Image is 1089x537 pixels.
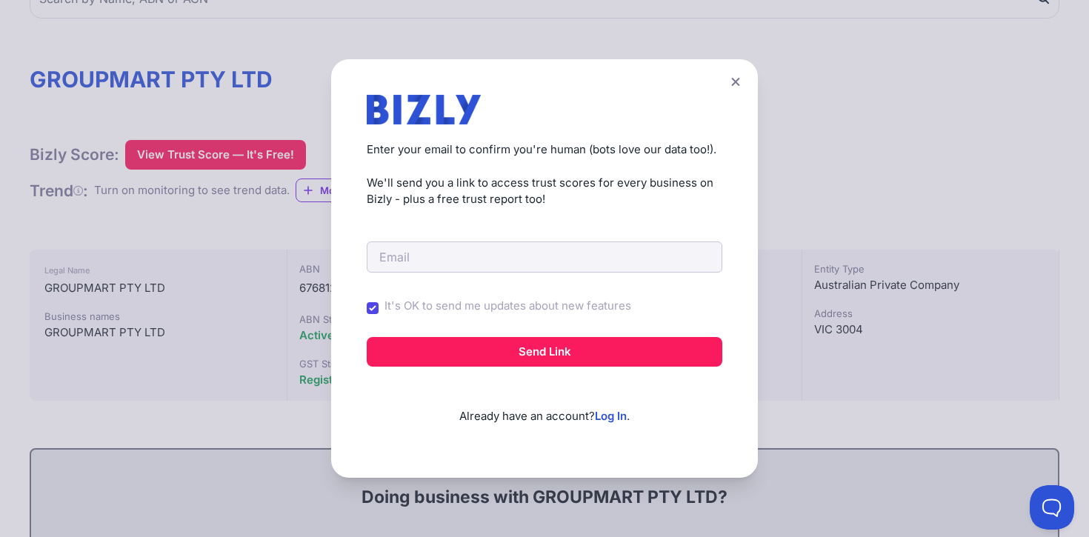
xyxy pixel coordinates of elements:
p: We'll send you a link to access trust scores for every business on Bizly - plus a free trust repo... [367,175,722,208]
label: It's OK to send me updates about new features [384,298,631,315]
p: Already have an account? . [367,384,722,425]
button: Send Link [367,337,722,367]
iframe: Toggle Customer Support [1030,485,1074,530]
p: Enter your email to confirm you're human (bots love our data too!). [367,141,722,159]
a: Log In [595,409,627,423]
img: bizly_logo.svg [367,95,481,124]
input: Email [367,241,722,273]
